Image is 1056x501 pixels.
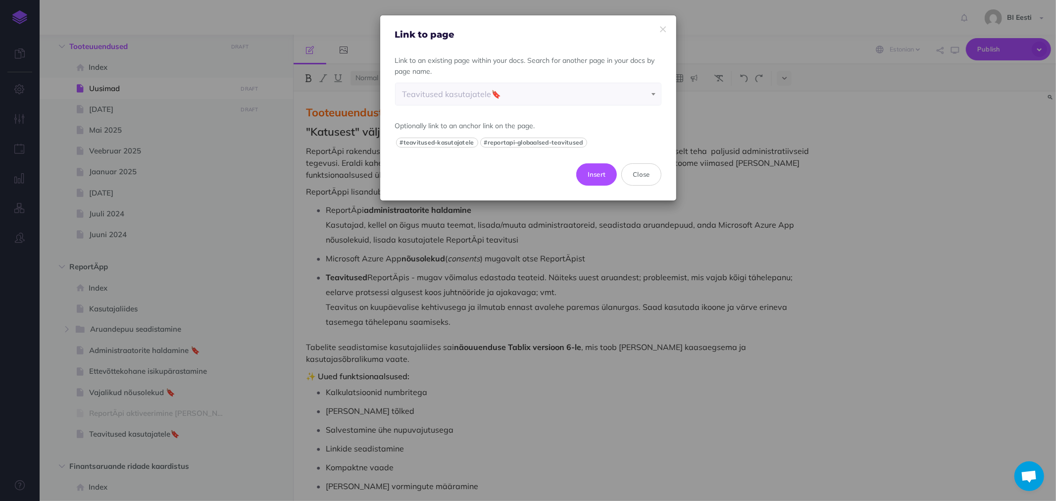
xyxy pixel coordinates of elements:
[480,138,587,148] button: #reportapi-globaalsed-teavitused
[402,83,654,105] div: Teavitused kasutajatele🔖
[395,30,661,40] h4: Link to page
[395,55,661,77] p: Link to an existing page within your docs. Search for another page in your docs by page name.
[396,83,661,105] span: Reportapp > Teavitused kasutajatele🔖
[621,163,661,185] button: Close
[576,163,617,185] button: Insert
[1014,461,1044,491] div: Avatud vestlus
[395,120,661,131] p: Optionally link to an anchor link on the page.
[396,138,478,148] button: #teavitused-kasutajatele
